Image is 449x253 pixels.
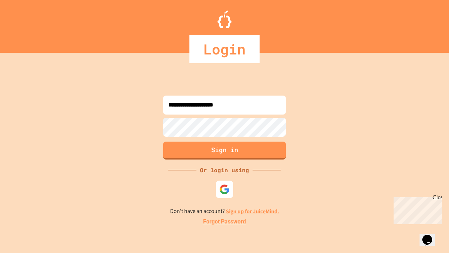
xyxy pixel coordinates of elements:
div: Or login using [196,166,253,174]
img: Logo.svg [217,11,232,28]
iframe: chat widget [391,194,442,224]
p: Don't have an account? [170,207,279,216]
a: Sign up for JuiceMind. [226,208,279,215]
div: Login [189,35,260,63]
img: google-icon.svg [219,184,230,195]
button: Sign in [163,142,286,160]
a: Forgot Password [203,218,246,226]
div: Chat with us now!Close [3,3,48,45]
iframe: chat widget [420,225,442,246]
